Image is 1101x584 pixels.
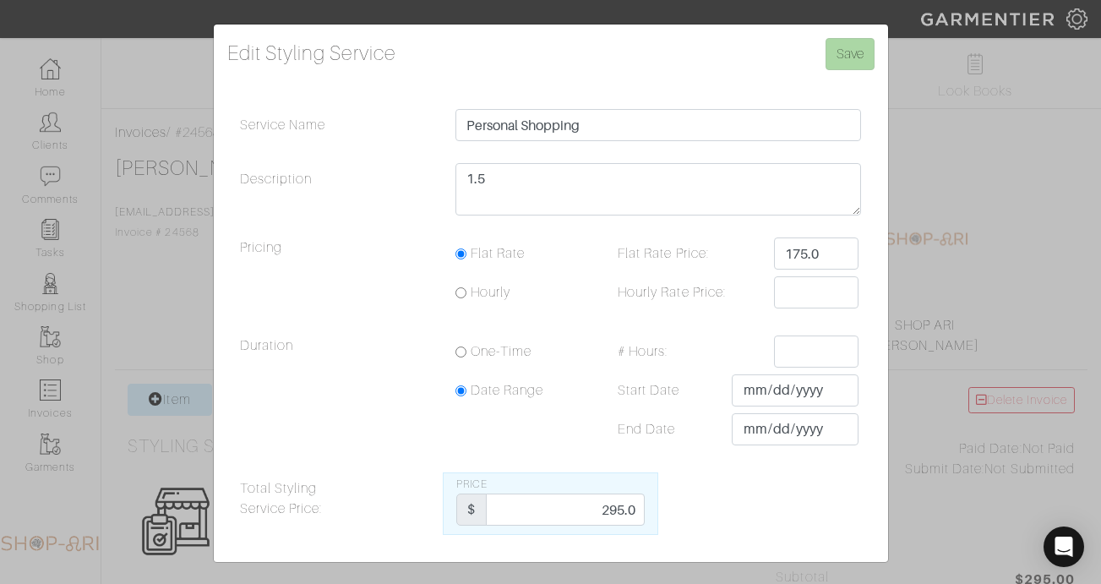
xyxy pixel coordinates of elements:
[471,243,525,264] label: Flat Rate
[227,38,875,68] h4: Edit Styling Service
[1044,527,1084,567] div: Open Intercom Messenger
[471,282,510,303] label: Hourly
[227,472,443,535] label: Total Styling Service Price:
[227,109,443,150] label: Service Name
[455,163,862,216] textarea: 40
[471,380,544,401] label: Date Range
[605,336,774,368] label: # Hours:
[605,237,774,270] label: Flat Rate Price:
[605,276,774,308] label: Hourly Rate Price:
[605,374,732,407] label: Start Date
[605,413,732,445] label: End Date
[456,478,488,490] span: Price
[227,163,443,224] label: Description
[227,237,443,322] legend: Pricing
[227,336,443,459] legend: Duration
[826,38,875,70] input: Save
[456,494,487,526] div: $
[471,341,531,362] label: One-Time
